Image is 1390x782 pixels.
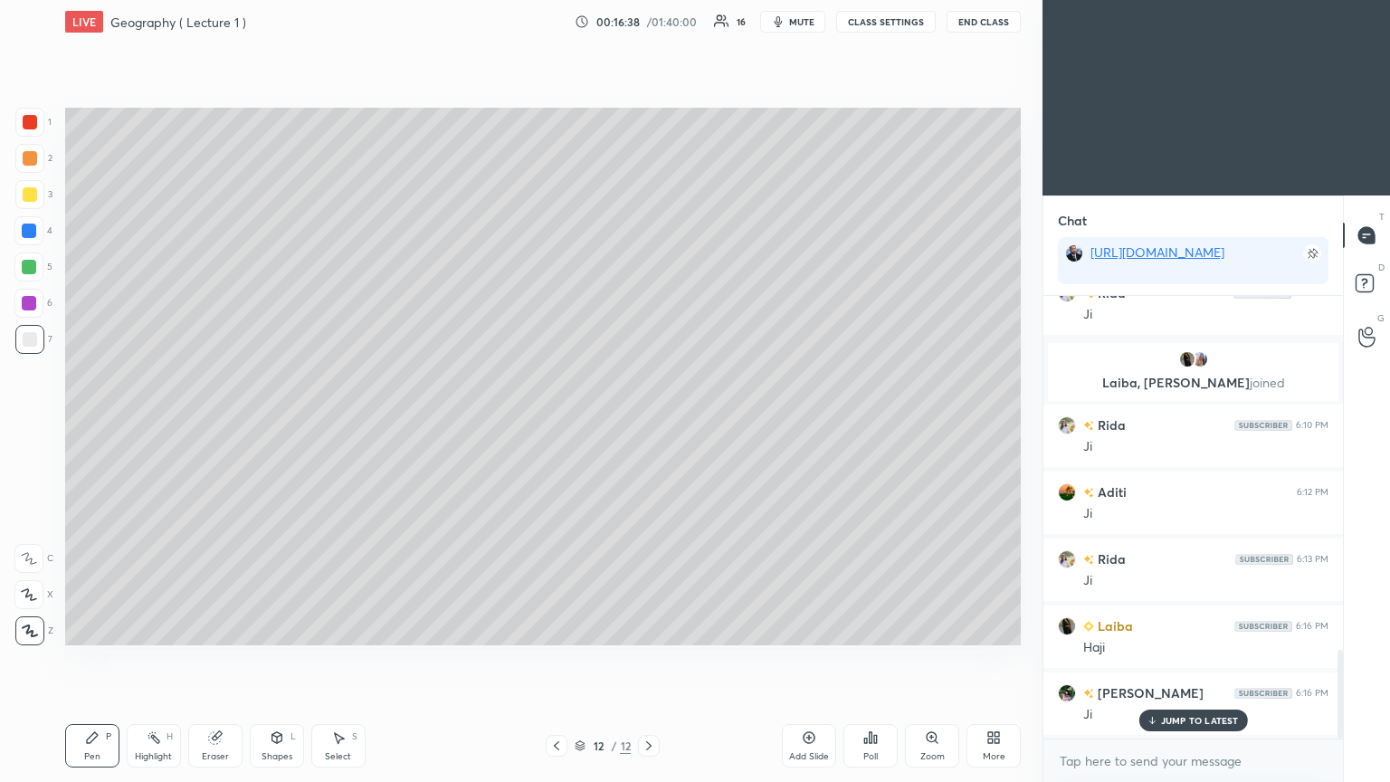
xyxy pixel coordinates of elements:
div: grid [1043,296,1343,739]
p: JUMP TO LATEST [1161,715,1239,726]
div: H [167,732,173,741]
img: Yh7BfnbMxzoAAAAASUVORK5CYII= [1235,554,1293,565]
div: L [290,732,296,741]
span: mute [789,15,814,28]
div: Ji [1083,505,1328,523]
img: Yh7BfnbMxzoAAAAASUVORK5CYII= [1234,621,1292,632]
h6: Rida [1094,549,1126,568]
div: C [14,544,53,573]
div: Ji [1083,706,1328,724]
div: Select [325,752,351,761]
img: cb5e8b54239f41d58777b428674fb18d.jpg [1065,244,1083,262]
div: Haji [1083,639,1328,657]
div: 6:16 PM [1296,621,1328,632]
div: 12 [589,740,607,751]
div: Z [15,616,53,645]
div: LIVE [65,11,103,33]
div: Eraser [202,752,229,761]
p: D [1378,261,1385,274]
img: 94bcd89bc7ca4e5a82e5345f6df80e34.jpg [1191,350,1209,368]
span: joined [1250,374,1285,391]
div: P [106,732,111,741]
div: Highlight [135,752,172,761]
div: / [611,740,616,751]
img: 324b7ae3f6e84dbbb3632ae0ad1a0089.jpg [1058,550,1076,568]
div: 4 [14,216,52,245]
img: no-rating-badge.077c3623.svg [1083,555,1094,565]
div: 5 [14,253,52,281]
div: Zoom [920,752,945,761]
button: End Class [947,11,1021,33]
div: More [983,752,1005,761]
a: [URL][DOMAIN_NAME] [1090,243,1224,261]
div: Pen [84,752,100,761]
p: G [1377,311,1385,325]
button: mute [760,11,825,33]
div: 3 [15,180,52,209]
div: 6:12 PM [1297,487,1328,498]
div: 6:13 PM [1297,554,1328,565]
img: no-rating-badge.077c3623.svg [1083,488,1094,498]
p: Laiba, [PERSON_NAME] [1059,376,1328,390]
div: Ji [1083,306,1328,324]
div: X [14,580,53,609]
img: 13177cb560dd4a6ea57da79132f9810d.jpg [1058,483,1076,501]
img: db20228b9edd4c0481539d9b1aeddc0e.jpg [1178,350,1196,368]
p: T [1379,210,1385,224]
img: 324b7ae3f6e84dbbb3632ae0ad1a0089.jpg [1058,416,1076,434]
img: no-rating-badge.077c3623.svg [1083,689,1094,699]
div: S [352,732,357,741]
div: Poll [863,752,878,761]
h6: Rida [1094,415,1126,434]
div: 6:16 PM [1296,688,1328,699]
img: Yh7BfnbMxzoAAAAASUVORK5CYII= [1234,688,1292,699]
div: 2 [15,144,52,173]
div: Add Slide [789,752,829,761]
div: Ji [1083,572,1328,590]
div: 7 [15,325,52,354]
img: Learner_Badge_beginner_1_8b307cf2a0.svg [1083,621,1094,632]
div: 6 [14,289,52,318]
button: CLASS SETTINGS [836,11,936,33]
img: 18e50eac10414081a7218d06060551b2.jpg [1058,684,1076,702]
h6: Laiba [1094,616,1133,635]
img: Yh7BfnbMxzoAAAAASUVORK5CYII= [1234,420,1292,431]
img: db20228b9edd4c0481539d9b1aeddc0e.jpg [1058,617,1076,635]
h4: Geography ( Lecture 1 ) [110,14,246,31]
div: 16 [737,17,746,26]
h6: Aditi [1094,482,1127,501]
div: 12 [620,738,631,754]
div: Ji [1083,438,1328,456]
h6: [PERSON_NAME] [1094,683,1204,702]
p: Chat [1043,196,1101,244]
div: Shapes [262,752,292,761]
img: no-rating-badge.077c3623.svg [1083,421,1094,431]
div: 1 [15,108,52,137]
div: 6:10 PM [1296,420,1328,431]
